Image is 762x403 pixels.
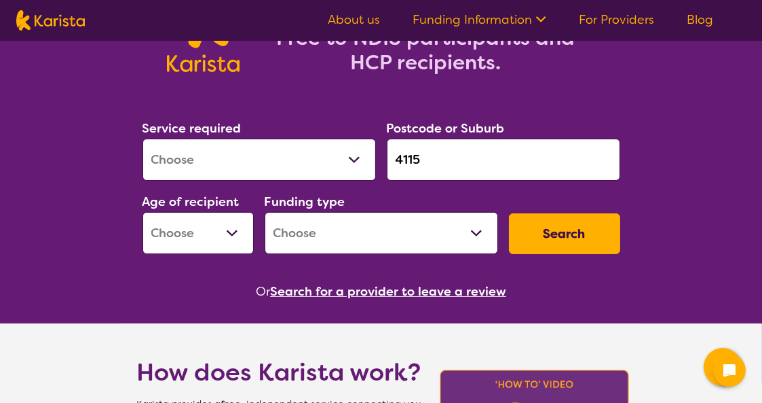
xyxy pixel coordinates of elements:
h2: Free to NDIS participants and HCP recipients. [256,26,595,75]
a: About us [328,12,380,28]
span: Or [256,281,270,302]
a: For Providers [579,12,654,28]
label: Funding type [265,194,345,210]
input: Type [387,139,620,181]
label: Postcode or Suburb [387,120,505,137]
button: Channel Menu [704,348,742,386]
img: Karista logo [16,10,85,31]
button: Search for a provider to leave a review [270,281,506,302]
a: Funding Information [413,12,546,28]
label: Service required [142,120,242,137]
h1: How does Karista work? [137,356,422,389]
button: Search [509,213,620,254]
label: Age of recipient [142,194,240,210]
a: Blog [687,12,713,28]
